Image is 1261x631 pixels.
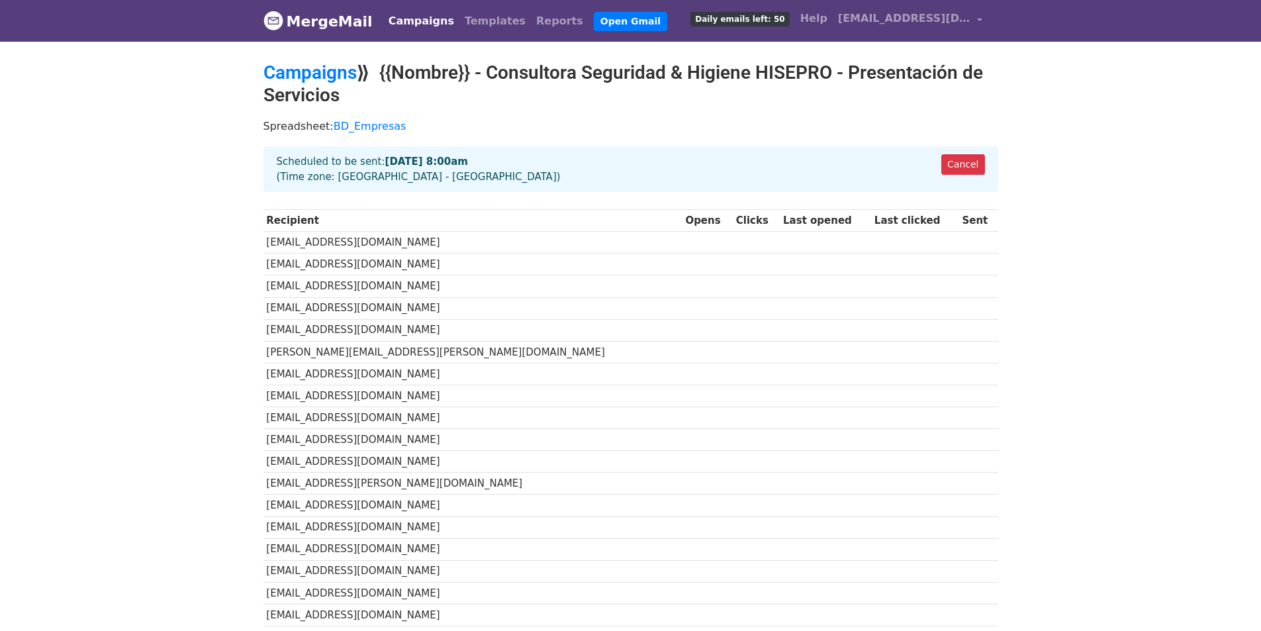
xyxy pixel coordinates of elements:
[263,275,682,297] td: [EMAIL_ADDRESS][DOMAIN_NAME]
[263,560,682,582] td: [EMAIL_ADDRESS][DOMAIN_NAME]
[263,538,682,560] td: [EMAIL_ADDRESS][DOMAIN_NAME]
[459,8,531,34] a: Templates
[690,12,789,26] span: Daily emails left: 50
[263,516,682,538] td: [EMAIL_ADDRESS][DOMAIN_NAME]
[263,604,682,626] td: [EMAIL_ADDRESS][DOMAIN_NAME]
[838,11,970,26] span: [EMAIL_ADDRESS][DOMAIN_NAME]
[263,363,682,385] td: [EMAIL_ADDRESS][DOMAIN_NAME]
[263,210,682,232] th: Recipient
[263,495,682,516] td: [EMAIL_ADDRESS][DOMAIN_NAME]
[959,210,998,232] th: Sent
[941,154,984,175] a: Cancel
[733,210,780,232] th: Clicks
[334,120,406,132] a: BD_Empresas
[531,8,588,34] a: Reports
[263,119,998,133] p: Spreadsheet:
[263,297,682,319] td: [EMAIL_ADDRESS][DOMAIN_NAME]
[263,407,682,429] td: [EMAIL_ADDRESS][DOMAIN_NAME]
[263,62,357,83] a: Campaigns
[263,319,682,341] td: [EMAIL_ADDRESS][DOMAIN_NAME]
[263,385,682,407] td: [EMAIL_ADDRESS][DOMAIN_NAME]
[263,62,998,106] h2: ⟫ {{Nombre}} - Consultora Seguridad & Higiene HISEPRO - Presentación de Servicios
[685,5,794,32] a: Daily emails left: 50
[833,5,988,36] a: [EMAIL_ADDRESS][DOMAIN_NAME]
[263,232,682,254] td: [EMAIL_ADDRESS][DOMAIN_NAME]
[795,5,833,32] a: Help
[385,156,468,168] strong: [DATE] 8:00am
[263,473,682,495] td: [EMAIL_ADDRESS][PERSON_NAME][DOMAIN_NAME]
[780,210,871,232] th: Last opened
[263,11,283,30] img: MergeMail logo
[383,8,459,34] a: Campaigns
[263,254,682,275] td: [EMAIL_ADDRESS][DOMAIN_NAME]
[263,7,373,35] a: MergeMail
[263,146,998,192] div: Scheduled to be sent: (Time zone: [GEOGRAPHIC_DATA] - [GEOGRAPHIC_DATA])
[263,429,682,451] td: [EMAIL_ADDRESS][DOMAIN_NAME]
[594,12,667,31] a: Open Gmail
[682,210,733,232] th: Opens
[263,341,682,363] td: [PERSON_NAME][EMAIL_ADDRESS][PERSON_NAME][DOMAIN_NAME]
[263,582,682,604] td: [EMAIL_ADDRESS][DOMAIN_NAME]
[263,451,682,473] td: [EMAIL_ADDRESS][DOMAIN_NAME]
[871,210,959,232] th: Last clicked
